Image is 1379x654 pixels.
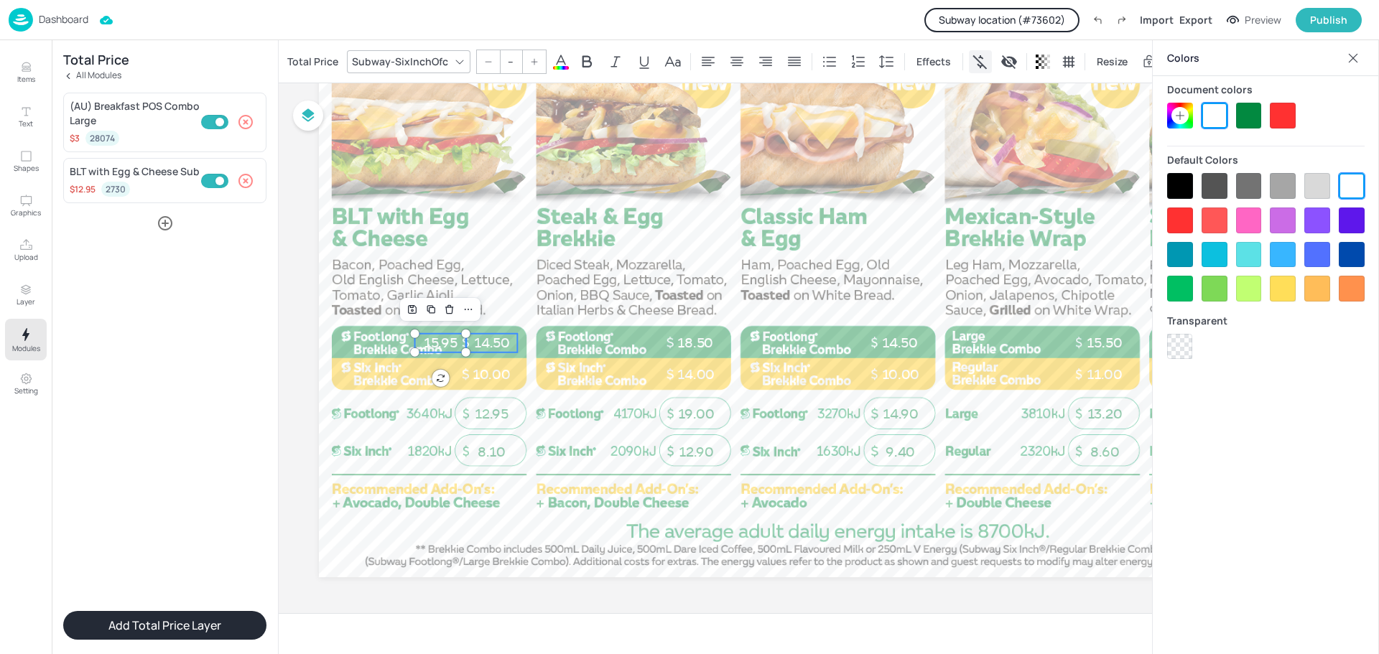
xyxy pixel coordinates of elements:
div: Transparent [1167,307,1365,334]
p: Colors [1167,41,1342,75]
p: Modules [12,343,40,353]
span: 10.00 [882,366,919,383]
div: Default Colors [1167,146,1365,173]
img: logo-86c26b7e.jpg [9,8,33,32]
p: Graphics [11,207,41,218]
div: 28074 [85,131,119,146]
span: 14.50 [474,335,510,351]
span: 11.00 [1087,366,1123,383]
span: 14.50 [882,335,918,351]
span: 8.60 [1090,443,1120,459]
button: Add Total Price Layer [63,611,266,640]
button: Text [5,96,47,138]
label: Undo (Ctrl + Z) [1085,8,1110,32]
div: Publish [1310,12,1347,28]
p: 15.95 [415,334,466,352]
button: Subway location (#73602) [924,8,1079,32]
div: 2730 [101,182,130,197]
p: Layer [17,296,35,307]
div: $ 12.95 [70,183,96,195]
span: 12.95 [475,406,509,422]
label: Redo (Ctrl + Y) [1110,8,1134,32]
div: Display condition [998,50,1021,73]
div: (AU) Breakfast POS Combo Large [70,99,200,128]
div: Export [1179,12,1212,27]
div: Import [1140,12,1174,27]
button: Setting [5,363,47,405]
div: Total Price [284,50,341,73]
span: 14.00 [677,366,714,383]
button: Graphics [5,185,47,227]
div: Total Price [63,55,266,65]
button: Publish [1296,8,1362,32]
p: Items [17,74,35,84]
span: 13.20 [1087,406,1123,422]
button: Shapes [5,141,47,182]
span: Effects [914,54,954,69]
span: 8.10 [478,443,506,459]
p: All Modules [76,70,121,80]
button: Layer [5,274,47,316]
div: Show symbol [969,50,992,73]
span: 10.00 [473,366,510,383]
div: BLT with Egg & Cheese Sub [70,164,200,179]
span: 12.90 [679,443,714,459]
div: Preview [1245,12,1281,28]
span: 19.00 [678,406,714,422]
div: Document colors [1167,76,1365,103]
button: Modules [5,319,47,360]
span: 14.90 [883,406,919,422]
div: Delete [440,300,459,319]
p: Setting [14,386,38,396]
div: $ 3 [70,132,80,144]
p: Shapes [14,163,39,173]
div: Subway-SixInchOfc [349,51,451,72]
p: Dashboard [39,14,88,24]
p: Upload [14,252,38,262]
button: Preview [1218,9,1290,31]
span: 18.50 [677,335,713,351]
span: Resize [1094,54,1130,69]
p: Text [19,118,33,129]
span: Check out-of-stock [213,174,227,188]
span: 9.40 [886,443,915,459]
div: Save Layout [403,300,422,319]
button: Upload [5,230,47,271]
button: Items [5,52,47,93]
span: Check out-of-stock [213,115,227,129]
div: Duplicate [422,300,440,319]
span: 15.50 [1087,335,1122,351]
